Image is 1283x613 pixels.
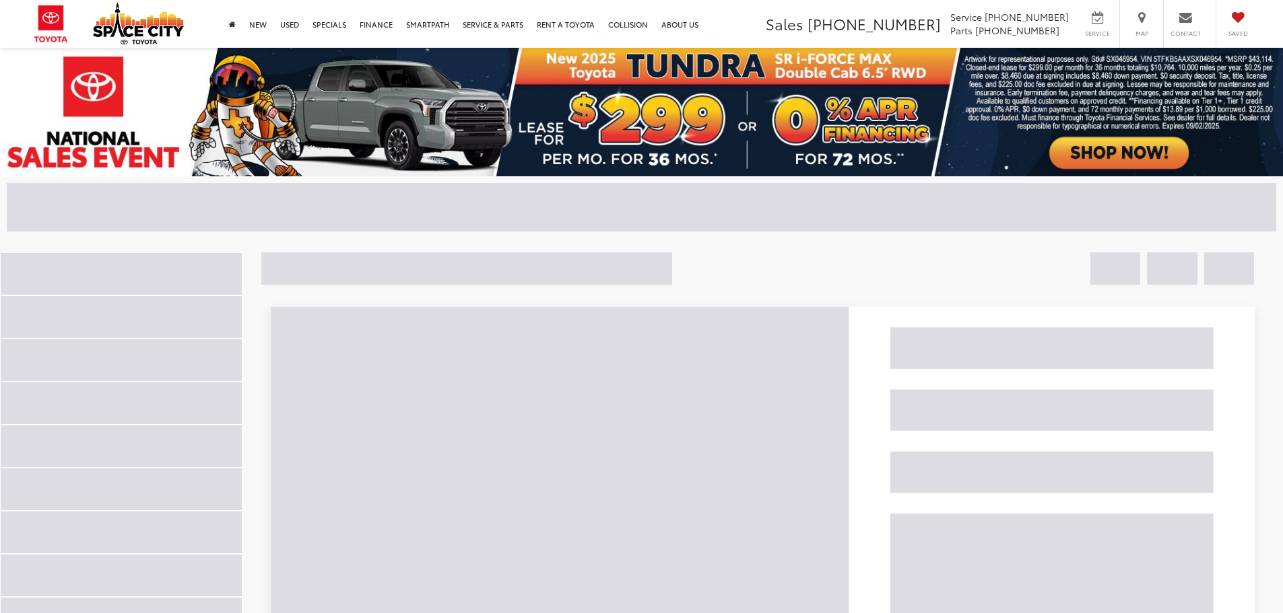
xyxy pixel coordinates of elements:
[950,24,973,37] span: Parts
[766,13,803,34] span: Sales
[1171,29,1201,38] span: Contact
[985,10,1069,24] span: [PHONE_NUMBER]
[1127,29,1156,38] span: Map
[1223,29,1253,38] span: Saved
[93,3,184,44] img: Space City Toyota
[975,24,1059,37] span: [PHONE_NUMBER]
[950,10,982,24] span: Service
[1082,29,1113,38] span: Service
[808,13,941,34] span: [PHONE_NUMBER]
